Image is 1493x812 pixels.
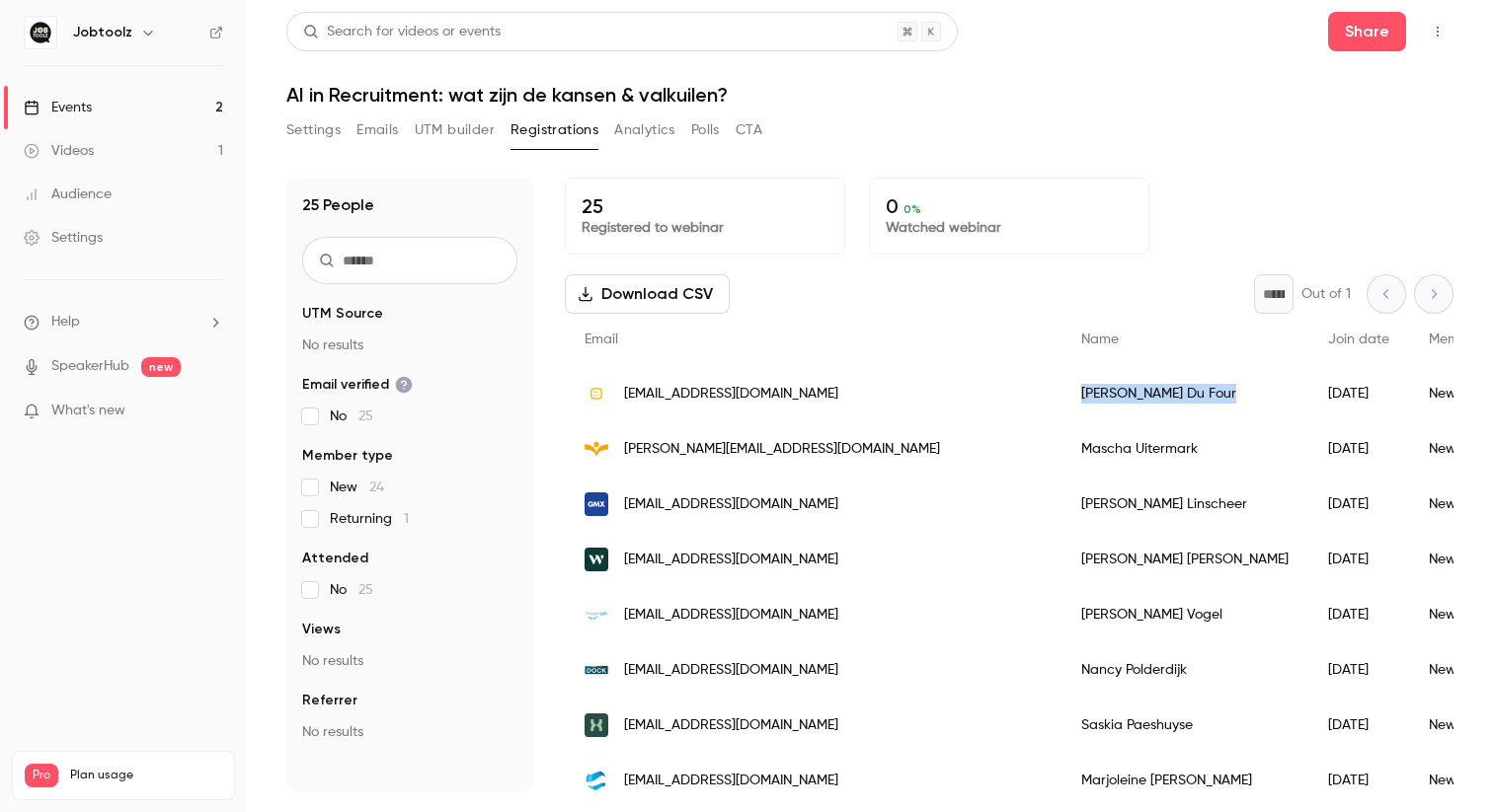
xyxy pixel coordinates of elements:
[55,32,97,47] div: v 4.0.25
[585,492,608,516] img: gmx.net
[565,274,730,314] button: Download CSV
[358,409,373,423] span: 25
[624,439,940,460] span: [PERSON_NAME][EMAIL_ADDRESS][DOMAIN_NAME]
[302,651,517,671] p: No results
[624,660,838,681] span: [EMAIL_ADDRESS][DOMAIN_NAME]
[1328,332,1389,346] span: Join date
[286,83,1454,107] h1: AI in Recruitment: wat zijn de kansen & valkuilen?
[1081,332,1119,346] span: Name
[511,114,598,146] button: Registrations
[624,494,838,515] span: [EMAIL_ADDRESS][DOMAIN_NAME]
[302,335,517,355] p: No results
[415,114,495,146] button: UTM builder
[585,713,608,737] img: axilium.be
[582,218,828,238] p: Registered to webinar
[886,194,1133,218] p: 0
[51,51,217,67] div: Domain: [DOMAIN_NAME]
[24,185,112,204] div: Audience
[286,114,341,146] button: Settings
[1061,587,1308,642] div: [PERSON_NAME] Vogel
[330,406,373,426] span: No
[196,114,212,130] img: tab_keywords_by_traffic_grey.svg
[302,446,393,466] span: Member type
[330,478,384,497] span: New
[1308,642,1409,698] div: [DATE]
[356,114,398,146] button: Emails
[330,580,373,600] span: No
[585,437,608,461] img: arbodienst.nl
[1061,532,1308,587] div: [PERSON_NAME] [PERSON_NAME]
[1061,698,1308,753] div: Saskia Paeshuyse
[585,769,608,792] img: controlunion.com
[53,114,69,130] img: tab_domain_overview_orange.svg
[624,384,838,405] span: [EMAIL_ADDRESS][DOMAIN_NAME]
[691,114,720,146] button: Polls
[51,401,125,421] span: What's new
[302,193,374,217] h1: 25 People
[141,357,181,377] span: new
[70,768,222,783] span: Plan usage
[1308,698,1409,753] div: [DATE]
[73,23,132,42] h6: Jobtoolz
[1061,421,1308,477] div: Mascha Uitermark
[369,480,384,494] span: 24
[1328,12,1406,51] button: Share
[1061,366,1308,421] div: [PERSON_NAME] Du Four
[624,605,838,626] span: [EMAIL_ADDRESS][DOMAIN_NAME]
[624,550,838,570] span: [EMAIL_ADDRESS][DOMAIN_NAME]
[302,304,383,324] span: UTM Source
[302,304,517,742] section: facet-groups
[904,202,921,216] span: 0 %
[24,141,94,161] div: Videos
[32,51,47,67] img: website_grey.svg
[736,114,762,146] button: CTA
[302,620,341,639] span: Views
[1308,477,1409,532] div: [DATE]
[1308,532,1409,587] div: [DATE]
[585,382,608,406] img: telenet.be
[25,764,58,787] span: Pro
[24,312,223,332] li: help-dropdown-opener
[624,771,838,791] span: [EMAIL_ADDRESS][DOMAIN_NAME]
[1308,421,1409,477] div: [DATE]
[1308,366,1409,421] div: [DATE]
[1061,477,1308,532] div: [PERSON_NAME] Linscheer
[24,228,103,248] div: Settings
[25,17,56,48] img: Jobtoolz
[330,509,409,529] span: Returning
[218,116,333,129] div: Keywords by Traffic
[886,218,1133,238] p: Watched webinar
[1061,642,1308,698] div: Nancy Polderdijk
[303,22,501,42] div: Search for videos or events
[302,722,517,742] p: No results
[1308,587,1409,642] div: [DATE]
[624,715,838,736] span: [EMAIL_ADDRESS][DOMAIN_NAME]
[1301,284,1351,304] p: Out of 1
[75,116,177,129] div: Domain Overview
[585,332,618,346] span: Email
[24,98,92,117] div: Events
[51,312,80,332] span: Help
[32,32,47,47] img: logo_orange.svg
[51,356,129,377] a: SpeakerHub
[1308,753,1409,808] div: [DATE]
[302,375,413,395] span: Email verified
[582,194,828,218] p: 25
[614,114,675,146] button: Analytics
[302,549,368,568] span: Attended
[585,608,608,622] img: claudiavogel.nl
[585,658,608,682] img: dock.nl
[585,548,608,571] img: welvaere.nl
[404,512,409,526] span: 1
[302,691,357,710] span: Referrer
[1061,753,1308,808] div: Marjoleine [PERSON_NAME]
[358,583,373,597] span: 25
